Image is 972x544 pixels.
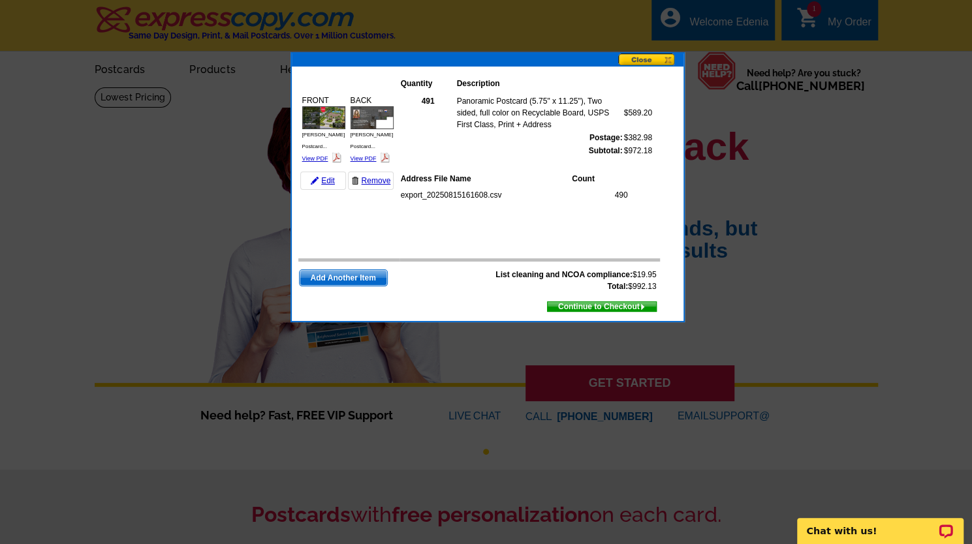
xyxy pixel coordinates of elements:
span: Continue to Checkout [548,299,656,314]
a: Remove [348,172,394,190]
img: pdf_logo.png [380,153,390,162]
a: Continue to Checkout [547,301,657,312]
th: Count [571,172,628,185]
span: Add Another Item [300,270,387,286]
strong: Total: [607,282,628,291]
img: pdf_logo.png [332,153,341,162]
a: View PDF [351,155,377,162]
img: trashcan-icon.gif [351,177,359,185]
td: $972.18 [623,144,653,157]
img: small-thumb.jpg [351,106,394,129]
th: Description [456,77,623,90]
td: Panoramic Postcard (5.75" x 11.25"), Two sided, full color on Recyclable Board, USPS First Class,... [456,95,623,131]
th: Address File Name [400,172,572,185]
span: [PERSON_NAME] Postcard... [302,132,345,149]
a: Add Another Item [299,269,388,286]
td: export_20250815161608.csv [400,189,578,202]
strong: List cleaning and NCOA compliance: [495,270,633,279]
a: Edit [300,172,346,190]
span: $19.95 $992.13 [495,269,656,292]
iframe: LiveChat chat widget [789,503,972,544]
th: Quantity [400,77,456,90]
strong: Subtotal: [589,146,623,155]
td: 490 [578,189,629,202]
a: View PDF [302,155,328,162]
strong: 491 [421,97,434,106]
div: FRONT [300,93,347,166]
span: [PERSON_NAME] Postcard... [351,132,394,149]
img: pencil-icon.gif [311,177,319,185]
strong: Postage: [589,133,623,142]
div: BACK [349,93,396,166]
img: button-next-arrow-white.png [640,304,646,310]
td: $382.98 [623,131,653,144]
img: small-thumb.jpg [302,106,345,129]
td: $589.20 [623,95,653,131]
